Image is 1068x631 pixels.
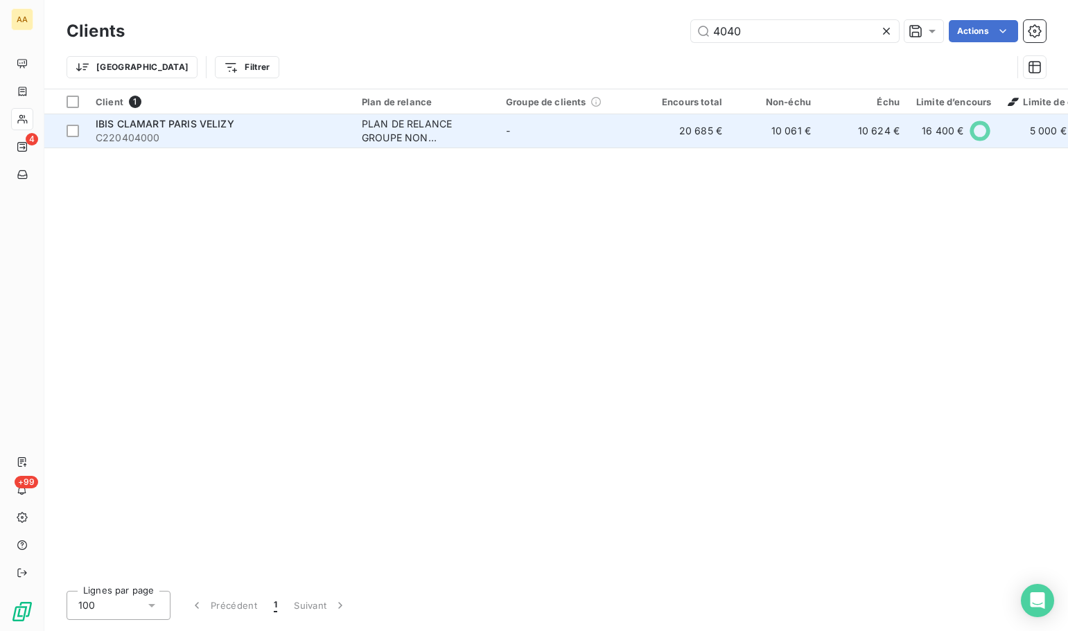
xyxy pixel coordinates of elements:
div: Plan de relance [362,96,489,107]
span: Client [96,96,123,107]
div: Non-échu [739,96,811,107]
span: 1 [274,598,277,612]
h3: Clients [67,19,125,44]
span: 1 [129,96,141,108]
div: AA [11,8,33,30]
button: 1 [265,591,286,620]
button: Actions [949,20,1018,42]
span: 16 400 € [922,124,963,138]
td: 10 061 € [730,114,819,148]
span: 5 000 € [1030,124,1067,138]
button: Suivant [286,591,356,620]
button: Précédent [182,591,265,620]
span: - [506,125,510,136]
span: +99 [15,476,38,488]
td: 20 685 € [642,114,730,148]
img: Logo LeanPay [11,601,33,623]
span: IBIS CLAMART PARIS VELIZY [96,118,234,130]
span: 4 [26,133,38,145]
span: 100 [78,598,95,612]
div: Encours total [650,96,722,107]
div: PLAN DE RELANCE GROUPE NON AUTOMATIQUE [362,117,489,145]
span: C220404000 [96,131,345,145]
input: Rechercher [691,20,899,42]
span: Groupe de clients [506,96,586,107]
div: Échu [828,96,900,107]
button: [GEOGRAPHIC_DATA] [67,56,198,78]
div: Limite d’encours [916,96,991,107]
div: Open Intercom Messenger [1021,584,1054,617]
td: 10 624 € [819,114,908,148]
button: Filtrer [215,56,279,78]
